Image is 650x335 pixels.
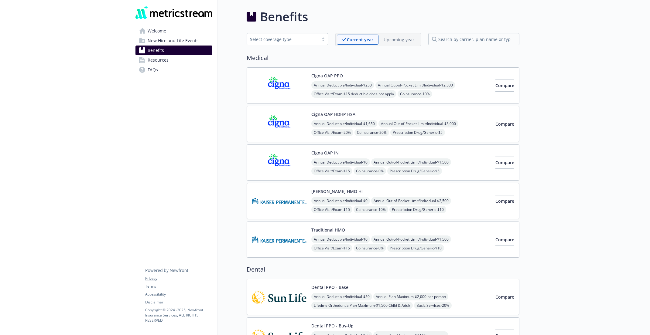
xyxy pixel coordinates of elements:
span: Lifetime Orthodontia Plan Maximum - $1,500 Child & Adult [311,302,413,309]
button: Compare [495,291,514,303]
span: Resources [148,55,169,65]
span: New Hire and Life Events [148,36,199,46]
span: Annual Deductible/Individual - $0 [311,197,370,205]
button: Compare [495,80,514,92]
p: Copyright © 2024 - 2025 , Newfront Insurance Services, ALL RIGHTS RESERVED [145,307,212,323]
img: Sun Life Financial carrier logo [252,284,306,310]
span: Annual Deductible/Individual - $50 [311,293,372,300]
span: Annual Out-of-Pocket Limit/Individual - $3,000 [378,120,458,127]
img: Kaiser Permanente Insurance Company carrier logo [252,227,306,252]
a: Welcome [135,26,212,36]
span: Compare [495,198,514,204]
button: Dental PPO - Buy-Up [311,323,354,329]
button: Cigna OAP IN [311,150,339,156]
span: Annual Deductible/Individual - $0 [311,235,370,243]
span: Annual Plan Maximum - $2,000 per person [373,293,448,300]
span: Office Visit/Exam - $15 deductible does not apply [311,90,396,98]
button: Compare [495,157,514,169]
span: Basic Services - 20% [414,302,452,309]
button: Compare [495,195,514,207]
span: Compare [495,121,514,127]
span: Office Visit/Exam - 20% [311,129,353,136]
button: Compare [495,118,514,130]
span: Annual Deductible/Individual - $0 [311,158,370,166]
img: CIGNA carrier logo [252,150,306,175]
p: Current year [347,36,373,43]
h2: Dental [247,265,519,274]
button: [PERSON_NAME] HMO HI [311,188,363,195]
span: Coinsurance - 10% [354,206,388,213]
img: CIGNA carrier logo [252,73,306,98]
button: Cigna OAP HDHP HSA [311,111,355,117]
span: Annual Deductible/Individual - $1,650 [311,120,377,127]
span: Compare [495,83,514,88]
span: Coinsurance - 0% [354,244,386,252]
span: Office Visit/Exam - $15 [311,206,352,213]
div: Select coverage type [250,36,316,42]
span: Coinsurance - 10% [398,90,432,98]
a: Resources [135,55,212,65]
a: Terms [145,284,212,289]
span: Compare [495,294,514,300]
span: Office Visit/Exam - $15 [311,244,352,252]
span: Coinsurance - 20% [354,129,389,136]
span: Office Visit/Exam - $15 [311,167,352,175]
h1: Benefits [260,8,308,26]
a: FAQs [135,65,212,75]
span: Annual Deductible/Individual - $250 [311,81,374,89]
img: Kaiser Permanente of Hawaii carrier logo [252,188,306,214]
button: Compare [495,234,514,246]
button: Dental PPO - Base [311,284,348,290]
span: Compare [495,237,514,242]
a: Benefits [135,46,212,55]
span: Benefits [148,46,164,55]
h2: Medical [247,53,519,63]
a: Privacy [145,276,212,281]
a: Disclaimer [145,299,212,305]
span: Prescription Drug/Generic - $10 [387,244,444,252]
a: New Hire and Life Events [135,36,212,46]
span: Annual Out-of-Pocket Limit/Individual - $2,500 [371,197,451,205]
button: Traditional HMO [311,227,345,233]
span: Compare [495,160,514,165]
span: FAQs [148,65,158,75]
button: Cigna OAP PPO [311,73,343,79]
img: CIGNA carrier logo [252,111,306,137]
span: Prescription Drug/Generic - $10 [389,206,446,213]
span: Prescription Drug/Generic - $5 [390,129,445,136]
span: Coinsurance - 0% [354,167,386,175]
a: Accessibility [145,292,212,297]
span: Annual Out-of-Pocket Limit/Individual - $1,500 [371,158,451,166]
span: Prescription Drug/Generic - $5 [387,167,442,175]
span: Annual Out-of-Pocket Limit/Individual - $2,500 [375,81,455,89]
span: Annual Out-of-Pocket Limit/Individual - $1,500 [371,235,451,243]
span: Welcome [148,26,166,36]
p: Upcoming year [384,36,414,43]
input: search by carrier, plan name or type [428,33,519,45]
